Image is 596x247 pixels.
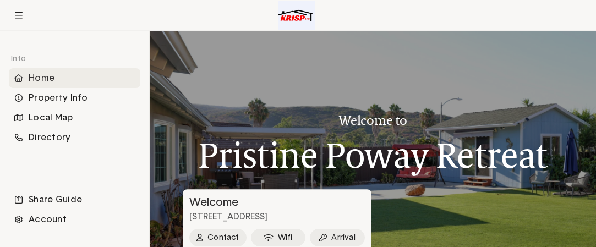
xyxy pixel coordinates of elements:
[9,210,140,229] li: Navigation item
[310,229,365,246] button: Arrival
[183,196,369,209] h3: Welcome
[9,68,140,88] li: Navigation item
[183,211,371,223] p: [STREET_ADDRESS]
[9,128,140,147] li: Navigation item
[251,229,306,246] button: Wifi
[9,190,140,210] div: Share Guide
[189,229,247,246] button: Contact
[278,1,315,30] img: Logo
[9,108,140,128] div: Local Map
[9,128,140,147] div: Directory
[198,136,548,175] h1: Pristine Poway Retreat
[9,88,140,108] div: Property Info
[9,68,140,88] div: Home
[9,190,140,210] li: Navigation item
[9,88,140,108] li: Navigation item
[9,210,140,229] div: Account
[9,108,140,128] li: Navigation item
[198,113,548,128] h3: Welcome to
